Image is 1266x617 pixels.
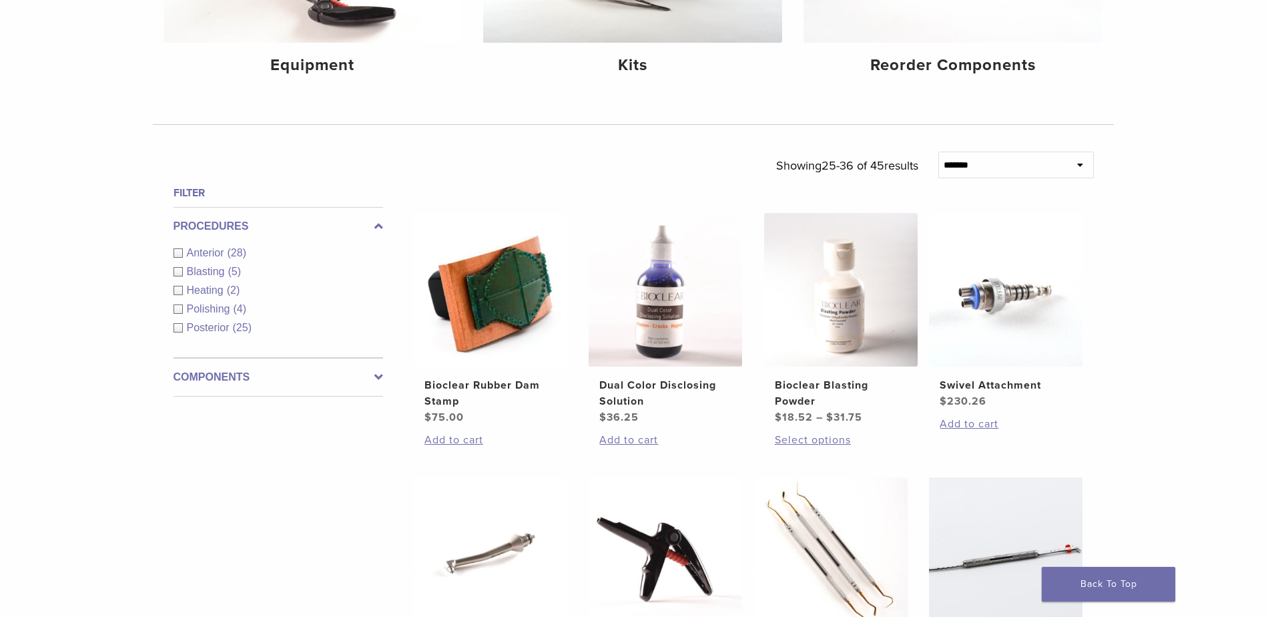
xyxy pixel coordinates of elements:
a: Swivel AttachmentSwivel Attachment $230.26 [928,213,1084,409]
a: Back To Top [1042,567,1175,602]
h4: Kits [494,53,771,77]
a: Add to cart: “Dual Color Disclosing Solution” [599,432,731,448]
label: Procedures [174,218,383,234]
span: Polishing [187,303,234,315]
span: 25-36 of 45 [822,158,884,173]
bdi: 36.25 [599,411,639,424]
a: Add to cart: “Bioclear Rubber Dam Stamp” [424,432,557,448]
span: (25) [233,322,252,333]
span: $ [940,395,947,408]
h2: Swivel Attachment [940,377,1072,393]
bdi: 230.26 [940,395,986,408]
a: Dual Color Disclosing SolutionDual Color Disclosing Solution $36.25 [588,213,743,425]
h4: Equipment [174,53,452,77]
span: $ [775,411,782,424]
span: (4) [233,303,246,315]
a: Bioclear Blasting PowderBioclear Blasting Powder [763,213,919,425]
h2: Bioclear Blasting Powder [775,377,907,409]
p: Showing results [776,152,918,180]
span: Anterior [187,247,228,258]
a: Select options for “Bioclear Blasting Powder” [775,432,907,448]
label: Components [174,369,383,385]
a: Bioclear Rubber Dam StampBioclear Rubber Dam Stamp $75.00 [413,213,569,425]
span: $ [826,411,834,424]
span: – [816,411,823,424]
img: Dual Color Disclosing Solution [589,213,742,367]
h2: Bioclear Rubber Dam Stamp [424,377,557,409]
span: Blasting [187,266,228,277]
bdi: 18.52 [775,411,813,424]
span: (28) [228,247,246,258]
span: $ [424,411,432,424]
span: (5) [228,266,241,277]
bdi: 75.00 [424,411,464,424]
img: Swivel Attachment [929,213,1082,367]
span: Posterior [187,322,233,333]
span: (2) [227,284,240,296]
img: Bioclear Blasting Powder [764,213,918,367]
h2: Dual Color Disclosing Solution [599,377,731,409]
a: Add to cart: “Swivel Attachment” [940,416,1072,432]
span: $ [599,411,607,424]
h4: Filter [174,185,383,201]
img: Bioclear Rubber Dam Stamp [414,213,567,367]
span: Heating [187,284,227,296]
bdi: 31.75 [826,411,862,424]
h4: Reorder Components [814,53,1092,77]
